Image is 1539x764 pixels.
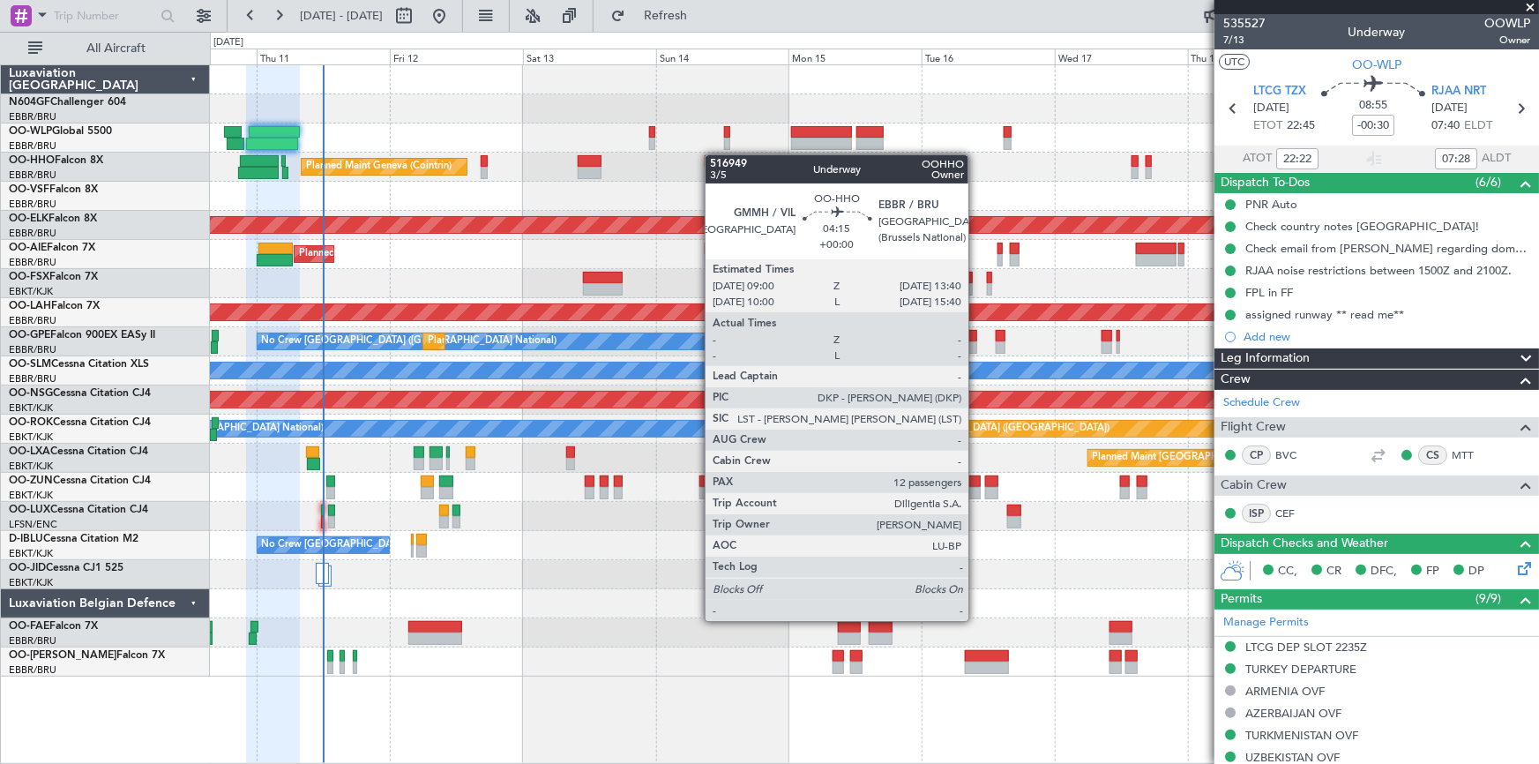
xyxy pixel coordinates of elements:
[1221,173,1310,193] span: Dispatch To-Dos
[9,184,49,195] span: OO-VSF
[9,184,98,195] a: OO-VSFFalcon 8X
[1253,117,1282,135] span: ETOT
[1221,589,1262,610] span: Permits
[788,49,922,64] div: Mon 15
[1484,33,1530,48] span: Owner
[1221,417,1286,438] span: Flight Crew
[602,2,708,30] button: Refresh
[9,650,165,661] a: OO-[PERSON_NAME]Falcon 7X
[9,663,56,677] a: EBBR/BRU
[1371,563,1397,580] span: DFC,
[9,476,53,486] span: OO-ZUN
[1243,150,1272,168] span: ATOT
[9,330,155,341] a: OO-GPEFalcon 900EX EASy II
[1418,446,1447,465] div: CS
[299,241,577,267] div: Planned Maint [GEOGRAPHIC_DATA] ([GEOGRAPHIC_DATA])
[1276,148,1319,169] input: --:--
[9,359,149,370] a: OO-SLMCessna Citation XLS
[9,97,50,108] span: N604GF
[9,446,148,457] a: OO-LXACessna Citation CJ4
[1245,706,1341,721] div: AZERBAIJAN OVF
[9,126,52,137] span: OO-WLP
[1475,173,1501,191] span: (6/6)
[9,314,56,327] a: EBBR/BRU
[428,328,747,355] div: Planned Maint [GEOGRAPHIC_DATA] ([GEOGRAPHIC_DATA] National)
[656,49,789,64] div: Sun 14
[1431,83,1486,101] span: RJAA NRT
[1326,563,1341,580] span: CR
[1484,14,1530,33] span: OOWLP
[9,621,98,632] a: OO-FAEFalcon 7X
[262,328,557,355] div: No Crew [GEOGRAPHIC_DATA] ([GEOGRAPHIC_DATA] National)
[257,49,390,64] div: Thu 11
[1245,684,1325,699] div: ARMENIA OVF
[1468,563,1484,580] span: DP
[9,621,49,632] span: OO-FAE
[9,431,53,444] a: EBKT/KJK
[1426,563,1439,580] span: FP
[9,388,53,399] span: OO-NSG
[1219,54,1250,70] button: UTC
[9,155,55,166] span: OO-HHO
[1287,117,1315,135] span: 22:45
[9,97,126,108] a: N604GFChallenger 604
[1253,83,1306,101] span: LTCG TZX
[832,416,1109,442] div: Planned Maint [GEOGRAPHIC_DATA] ([GEOGRAPHIC_DATA])
[46,42,186,55] span: All Aircraft
[1055,49,1188,64] div: Wed 17
[1435,148,1477,169] input: --:--
[1245,219,1479,234] div: Check country notes [GEOGRAPHIC_DATA]!
[9,563,46,573] span: OO-JID
[1245,285,1293,300] div: FPL in FF
[9,359,51,370] span: OO-SLM
[9,126,112,137] a: OO-WLPGlobal 5500
[9,505,148,515] a: OO-LUXCessna Citation CJ4
[9,110,56,124] a: EBBR/BRU
[19,34,191,63] button: All Aircraft
[9,243,47,253] span: OO-AIE
[9,213,97,224] a: OO-ELKFalcon 8X
[9,272,49,282] span: OO-FSX
[9,388,151,399] a: OO-NSGCessna Citation CJ4
[1188,49,1321,64] div: Thu 18
[1464,117,1492,135] span: ELDT
[9,547,53,560] a: EBKT/KJK
[9,534,43,544] span: D-IBLU
[1245,197,1297,212] div: PNR Auto
[1475,589,1501,608] span: (9/9)
[9,301,100,311] a: OO-LAHFalcon 7X
[9,401,53,415] a: EBKT/KJK
[1221,534,1388,554] span: Dispatch Checks and Weather
[1245,640,1367,655] div: LTCG DEP SLOT 2235Z
[1245,241,1530,256] div: Check email from [PERSON_NAME] regarding domestic flights
[9,330,50,341] span: OO-GPE
[9,650,116,661] span: OO-[PERSON_NAME]
[9,285,53,298] a: EBKT/KJK
[1452,447,1491,463] a: MTT
[9,563,123,573] a: OO-JIDCessna CJ1 525
[9,155,103,166] a: OO-HHOFalcon 8X
[9,169,56,182] a: EBBR/BRU
[9,198,56,211] a: EBBR/BRU
[1431,117,1460,135] span: 07:40
[1278,563,1297,580] span: CC,
[1275,506,1315,521] a: CEF
[9,489,53,502] a: EBKT/KJK
[54,3,155,29] input: Trip Number
[1348,24,1406,42] div: Underway
[1223,33,1266,48] span: 7/13
[9,417,53,428] span: OO-ROK
[9,576,53,589] a: EBKT/KJK
[1245,263,1512,278] div: RJAA noise restrictions between 1500Z and 2100Z.
[1352,56,1401,74] span: OO-WLP
[1221,348,1310,369] span: Leg Information
[1245,728,1358,743] div: TURKMENISTAN OVF
[1244,329,1530,344] div: Add new
[9,213,49,224] span: OO-ELK
[1245,662,1356,677] div: TURKEY DEPARTURE
[9,476,151,486] a: OO-ZUNCessna Citation CJ4
[1245,307,1404,322] div: assigned runway ** read me**
[1359,97,1387,115] span: 08:55
[9,243,95,253] a: OO-AIEFalcon 7X
[390,49,523,64] div: Fri 12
